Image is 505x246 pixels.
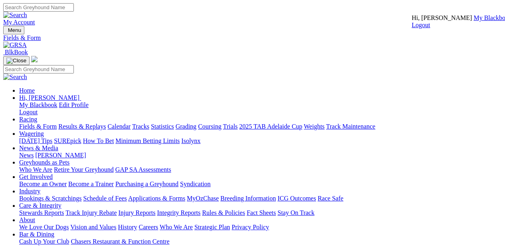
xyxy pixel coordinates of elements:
[8,27,21,33] span: Menu
[115,166,171,173] a: GAP SA Assessments
[3,3,74,12] input: Search
[19,202,61,209] a: Care & Integrity
[19,116,37,123] a: Racing
[180,181,210,187] a: Syndication
[277,195,316,202] a: ICG Outcomes
[118,224,137,230] a: History
[19,224,502,231] div: About
[68,181,114,187] a: Become a Trainer
[3,56,30,65] button: Toggle navigation
[128,195,185,202] a: Applications & Forms
[19,123,57,130] a: Fields & Form
[65,209,117,216] a: Track Injury Rebate
[412,22,430,28] a: Logout
[19,238,502,245] div: Bar & Dining
[19,231,54,238] a: Bar & Dining
[19,94,81,101] a: Hi, [PERSON_NAME]
[19,188,40,194] a: Industry
[19,181,502,188] div: Get Involved
[198,123,222,130] a: Coursing
[19,159,69,166] a: Greyhounds as Pets
[317,195,343,202] a: Race Safe
[19,101,502,116] div: Hi, [PERSON_NAME]
[19,166,52,173] a: Who We Are
[19,166,502,173] div: Greyhounds as Pets
[239,123,302,130] a: 2025 TAB Adelaide Cup
[19,137,52,144] a: [DATE] Tips
[19,224,69,230] a: We Love Our Dogs
[132,123,149,130] a: Tracks
[19,145,58,151] a: News & Media
[187,195,219,202] a: MyOzChase
[19,152,34,159] a: News
[139,224,158,230] a: Careers
[71,238,169,245] a: Chasers Restaurant & Function Centre
[304,123,325,130] a: Weights
[3,49,28,56] a: BlkBook
[19,109,38,115] a: Logout
[6,58,26,64] img: Close
[54,166,114,173] a: Retire Your Greyhound
[19,152,502,159] div: News & Media
[19,173,53,180] a: Get Involved
[19,94,79,101] span: Hi, [PERSON_NAME]
[19,209,502,216] div: Care & Integrity
[160,224,193,230] a: Who We Are
[19,137,502,145] div: Wagering
[19,130,44,137] a: Wagering
[115,181,178,187] a: Purchasing a Greyhound
[70,224,116,230] a: Vision and Values
[19,209,64,216] a: Stewards Reports
[58,123,106,130] a: Results & Replays
[3,12,27,19] img: Search
[35,152,86,159] a: [PERSON_NAME]
[19,195,502,202] div: Industry
[59,101,89,108] a: Edit Profile
[232,224,269,230] a: Privacy Policy
[181,137,200,144] a: Isolynx
[115,137,180,144] a: Minimum Betting Limits
[19,101,57,108] a: My Blackbook
[3,65,74,73] input: Search
[31,56,38,62] img: logo-grsa-white.png
[3,42,27,49] img: GRSA
[247,209,276,216] a: Fact Sheets
[3,26,24,34] button: Toggle navigation
[3,34,502,42] a: Fields & Form
[223,123,238,130] a: Trials
[107,123,131,130] a: Calendar
[19,87,35,94] a: Home
[412,14,472,21] span: Hi, [PERSON_NAME]
[19,216,35,223] a: About
[19,238,69,245] a: Cash Up Your Club
[19,181,67,187] a: Become an Owner
[220,195,276,202] a: Breeding Information
[277,209,314,216] a: Stay On Track
[202,209,245,216] a: Rules & Policies
[194,224,230,230] a: Strategic Plan
[5,49,28,56] span: BlkBook
[83,137,114,144] a: How To Bet
[118,209,155,216] a: Injury Reports
[3,73,27,81] img: Search
[157,209,200,216] a: Integrity Reports
[3,19,35,26] a: My Account
[83,195,127,202] a: Schedule of Fees
[151,123,174,130] a: Statistics
[176,123,196,130] a: Grading
[326,123,375,130] a: Track Maintenance
[19,195,81,202] a: Bookings & Scratchings
[19,123,502,130] div: Racing
[54,137,81,144] a: SUREpick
